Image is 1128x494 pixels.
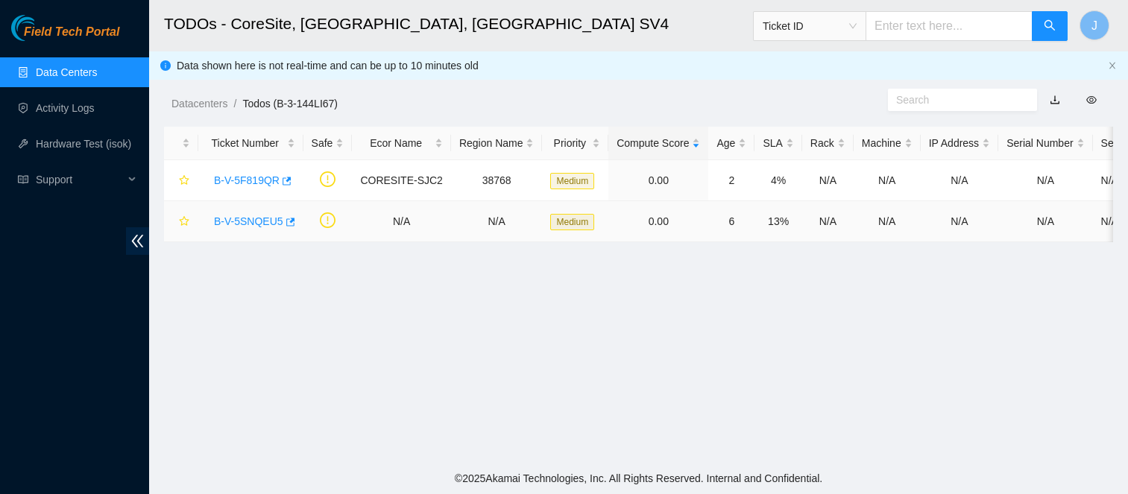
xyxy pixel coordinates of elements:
td: N/A [854,160,921,201]
span: close [1108,61,1117,70]
td: N/A [998,160,1092,201]
a: Data Centers [36,66,97,78]
span: star [179,216,189,228]
span: Ticket ID [763,15,857,37]
a: Akamai TechnologiesField Tech Portal [11,27,119,46]
td: N/A [998,201,1092,242]
td: 0.00 [608,201,708,242]
span: exclamation-circle [320,171,335,187]
td: N/A [921,160,998,201]
span: eye [1086,95,1097,105]
a: B-V-5SNQEU5 [214,215,283,227]
span: exclamation-circle [320,212,335,228]
button: search [1032,11,1068,41]
span: Medium [550,173,594,189]
span: double-left [126,227,149,255]
span: star [179,175,189,187]
td: N/A [451,201,543,242]
button: star [172,168,190,192]
a: Activity Logs [36,102,95,114]
a: B-V-5F819QR [214,174,280,186]
a: Datacenters [171,98,227,110]
span: read [18,174,28,185]
td: N/A [854,201,921,242]
td: N/A [802,160,854,201]
a: Todos (B-3-144LI67) [242,98,338,110]
button: download [1039,88,1071,112]
td: N/A [352,201,450,242]
td: N/A [802,201,854,242]
span: Medium [550,214,594,230]
td: 2 [708,160,754,201]
span: search [1044,19,1056,34]
button: J [1080,10,1109,40]
button: star [172,209,190,233]
button: close [1108,61,1117,71]
span: Field Tech Portal [24,25,119,39]
a: download [1050,94,1060,106]
td: N/A [921,201,998,242]
td: CORESITE-SJC2 [352,160,450,201]
span: / [233,98,236,110]
footer: © 2025 Akamai Technologies, Inc. All Rights Reserved. Internal and Confidential. [149,463,1128,494]
input: Enter text here... [866,11,1033,41]
td: 13% [754,201,801,242]
span: J [1091,16,1097,35]
td: 0.00 [608,160,708,201]
td: 6 [708,201,754,242]
input: Search [896,92,1017,108]
a: Hardware Test (isok) [36,138,131,150]
td: 38768 [451,160,543,201]
img: Akamai Technologies [11,15,75,41]
span: Support [36,165,124,194]
td: 4% [754,160,801,201]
